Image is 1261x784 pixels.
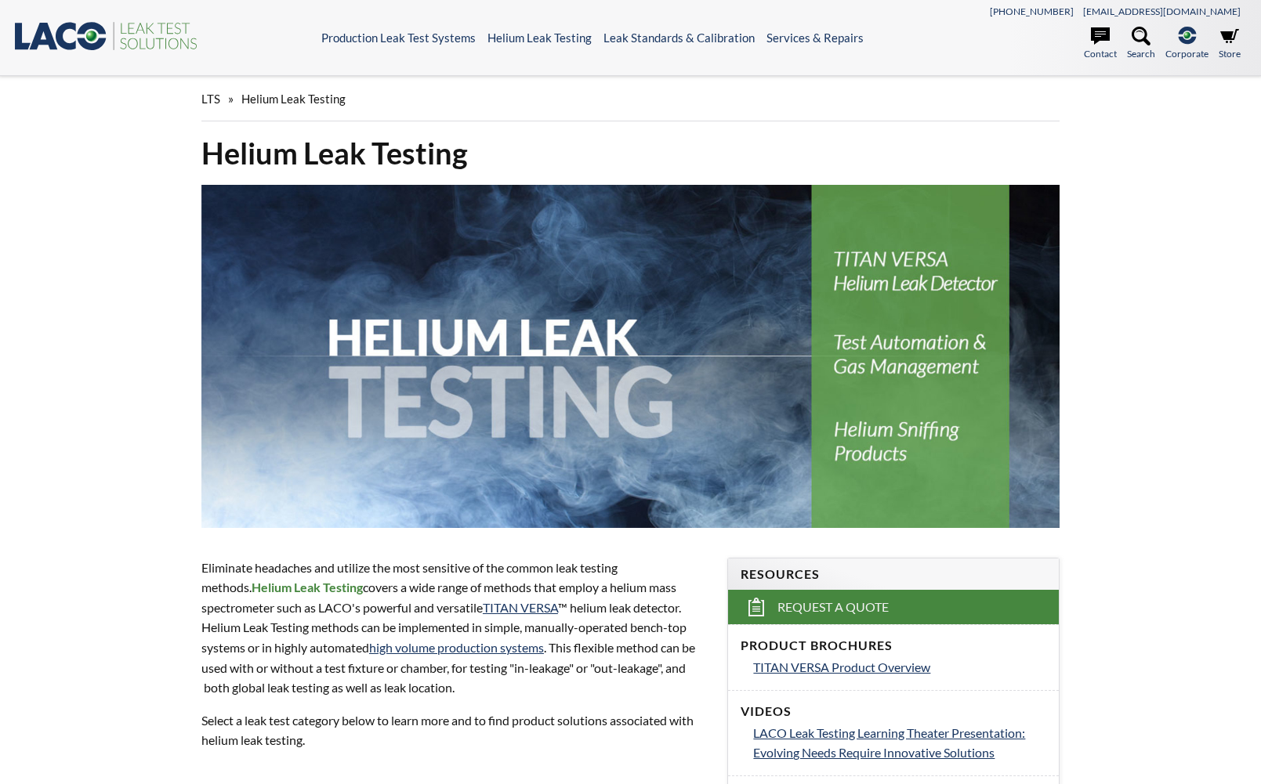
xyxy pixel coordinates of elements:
h4: Product Brochures [741,638,1046,654]
h4: Videos [741,703,1046,720]
a: Helium Leak Testing [487,31,592,45]
a: TITAN VERSA [483,600,558,615]
a: [PHONE_NUMBER] [990,5,1074,17]
a: [EMAIL_ADDRESS][DOMAIN_NAME] [1083,5,1241,17]
strong: Helium Leak Testing [252,580,363,594]
a: high volume production systems [369,640,544,655]
span: Helium Leak Testing [241,92,346,106]
h1: Helium Leak Testing [201,134,1060,172]
a: Production Leak Test Systems [321,31,476,45]
a: TITAN VERSA Product Overview [753,657,1046,677]
a: Store [1219,27,1241,61]
span: LACO Leak Testing Learning Theater Presentation: Evolving Needs Require Innovative Solutions [753,725,1025,761]
img: Helium Leak Testing header [201,185,1060,528]
a: Search [1127,27,1155,61]
a: LACO Leak Testing Learning Theater Presentation: Evolving Needs Require Innovative Solutions [753,723,1046,763]
span: Corporate [1165,46,1208,61]
span: Request a Quote [777,599,889,616]
a: Leak Standards & Calibration [603,31,755,45]
h4: Resources [741,566,1046,583]
a: Contact [1084,27,1117,61]
p: Eliminate headaches and utilize the most sensitive of the common leak testing methods. covers a w... [201,558,708,698]
a: Services & Repairs [766,31,864,45]
span: TITAN VERSA Product Overview [753,659,930,674]
a: Request a Quote [728,590,1059,624]
span: LTS [201,92,220,106]
p: Select a leak test category below to learn more and to find product solutions associated with hel... [201,710,708,750]
div: » [201,77,1060,121]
